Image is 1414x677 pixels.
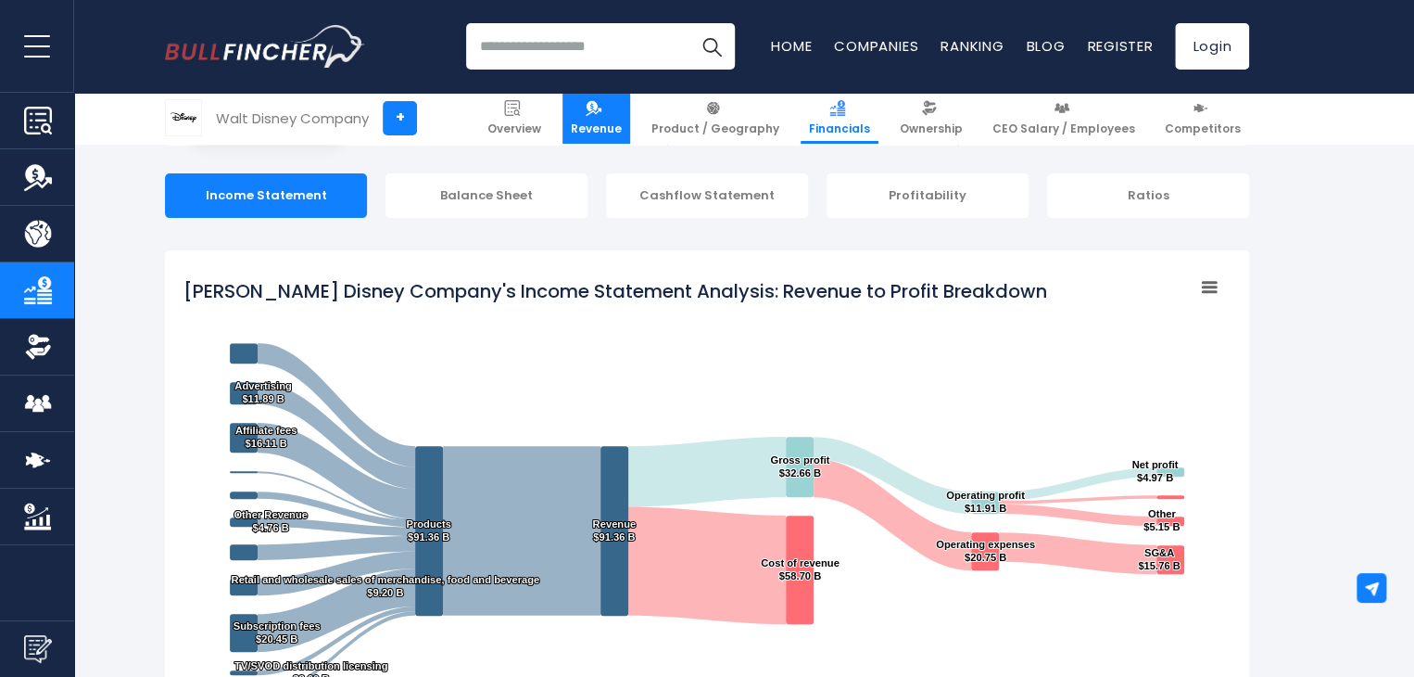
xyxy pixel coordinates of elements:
[651,121,779,136] span: Product / Geography
[606,173,808,218] div: Cashflow Statement
[406,518,451,543] text: Products $91.36 B
[761,557,840,581] text: Cost of revenue $58.70 B
[165,25,364,68] a: Go to homepage
[234,620,321,645] text: Subscription fees $20.45 B
[183,278,1047,304] tspan: [PERSON_NAME] Disney Company's Income Statement Analysis: Revenue to Profit Breakdown
[946,490,1025,514] text: Operating profit $11.91 B
[1165,121,1241,136] span: Competitors
[166,100,201,135] img: DIS logo
[1156,93,1249,144] a: Competitors
[941,36,1004,56] a: Ranking
[688,23,735,70] button: Search
[232,574,540,598] text: Retail and wholesale sales of merchandise, food and beverage $9.20 B
[900,121,963,136] span: Ownership
[385,173,587,218] div: Balance Sheet
[383,101,417,135] a: +
[479,93,549,144] a: Overview
[165,173,367,218] div: Income Statement
[771,36,812,56] a: Home
[234,380,292,404] text: Advertising $11.89 B
[770,454,829,479] text: Gross profit $32.66 B
[936,539,1035,563] text: Operating expenses $20.75 B
[1087,36,1153,56] a: Register
[234,509,308,533] text: Other Revenue $4.76 B
[487,121,541,136] span: Overview
[592,518,636,543] text: Revenue $91.36 B
[809,121,870,136] span: Financials
[992,121,1135,136] span: CEO Salary / Employees
[571,121,622,136] span: Revenue
[834,36,918,56] a: Companies
[891,93,971,144] a: Ownership
[643,93,788,144] a: Product / Geography
[216,108,369,129] div: Walt Disney Company
[1047,173,1249,218] div: Ratios
[562,93,630,144] a: Revenue
[984,93,1143,144] a: CEO Salary / Employees
[235,425,297,449] text: Affiliate fees $16.11 B
[165,25,365,68] img: Bullfincher logo
[24,333,52,361] img: Ownership
[827,173,1029,218] div: Profitability
[1175,23,1249,70] a: Login
[1026,36,1065,56] a: Blog
[1138,547,1180,571] text: SG&A $15.76 B
[1143,508,1180,532] text: Other $5.15 B
[1131,459,1178,483] text: Net profit $4.97 B
[801,93,878,144] a: Financials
